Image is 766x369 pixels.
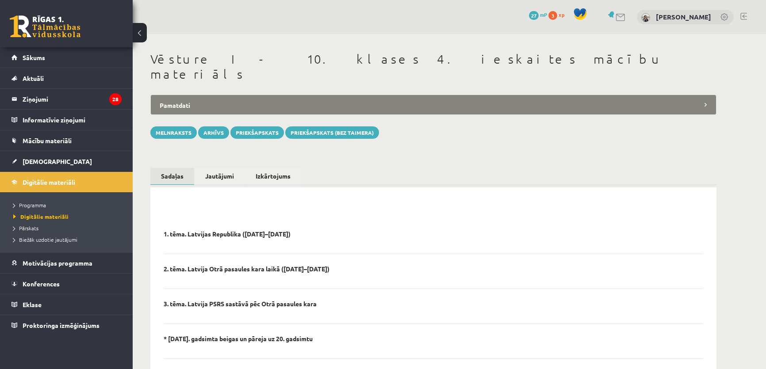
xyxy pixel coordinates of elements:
span: Biežāk uzdotie jautājumi [13,236,77,243]
span: Programma [13,202,46,209]
a: Sākums [11,47,122,68]
h1: Vēsture I - 10. klases 4. ieskaites mācību materiāls [150,52,716,81]
a: Eklase [11,294,122,315]
span: Proktoringa izmēģinājums [23,321,100,329]
legend: Informatīvie ziņojumi [23,110,122,130]
button: Melnraksts [150,126,197,139]
a: Motivācijas programma [11,253,122,273]
span: Digitālie materiāli [23,178,75,186]
a: Izkārtojums [245,168,301,184]
img: Indars Kraģis [641,13,650,22]
a: Pārskats [13,224,124,232]
a: Informatīvie ziņojumi [11,110,122,130]
a: [DEMOGRAPHIC_DATA] [11,151,122,171]
span: Aktuāli [23,74,44,82]
legend: Pamatdati [150,95,716,115]
span: Konferences [23,280,60,288]
p: ​2. tēma. Latvija Otrā pasaules kara laikā ([DATE]–[DATE]) [164,265,329,273]
span: Sākums [23,53,45,61]
span: xp [559,11,564,18]
legend: Ziņojumi [23,89,122,109]
a: Sadaļas [150,168,194,185]
a: Ziņojumi28 [11,89,122,109]
span: Digitālie materiāli [13,213,69,220]
a: Biežāk uzdotie jautājumi [13,236,124,243]
a: Jautājumi [195,168,245,184]
button: Arhīvs [198,126,229,139]
i: 28 [109,93,122,105]
span: Pārskats [13,224,38,232]
span: 27 [529,11,539,20]
a: Rīgas 1. Tālmācības vidusskola [10,15,80,38]
a: Priekšapskats (bez taimera) [285,126,379,139]
span: [DEMOGRAPHIC_DATA] [23,157,92,165]
a: Digitālie materiāli [13,213,124,221]
a: Programma [13,201,124,209]
a: Aktuāli [11,68,122,88]
span: Mācību materiāli [23,137,72,145]
span: Motivācijas programma [23,259,92,267]
a: Priekšapskats [230,126,284,139]
a: Mācību materiāli [11,130,122,151]
a: Konferences [11,274,122,294]
a: 27 mP [529,11,547,18]
span: mP [540,11,547,18]
p: 1. tēma. Latvijas Republika ([DATE]–[DATE]) [164,230,291,238]
a: Digitālie materiāli [11,172,122,192]
span: 3 [548,11,557,20]
a: Proktoringa izmēģinājums [11,315,122,335]
a: 3 xp [548,11,569,18]
span: Eklase [23,301,42,308]
p: ​3. tēma. Latvija PSRS sastāvā pēc Otrā pasaules kara [164,300,317,308]
p: * [DATE]. gadsimta beigas un pāreja uz 20. gadsimtu [164,335,313,342]
a: [PERSON_NAME] [656,12,711,21]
